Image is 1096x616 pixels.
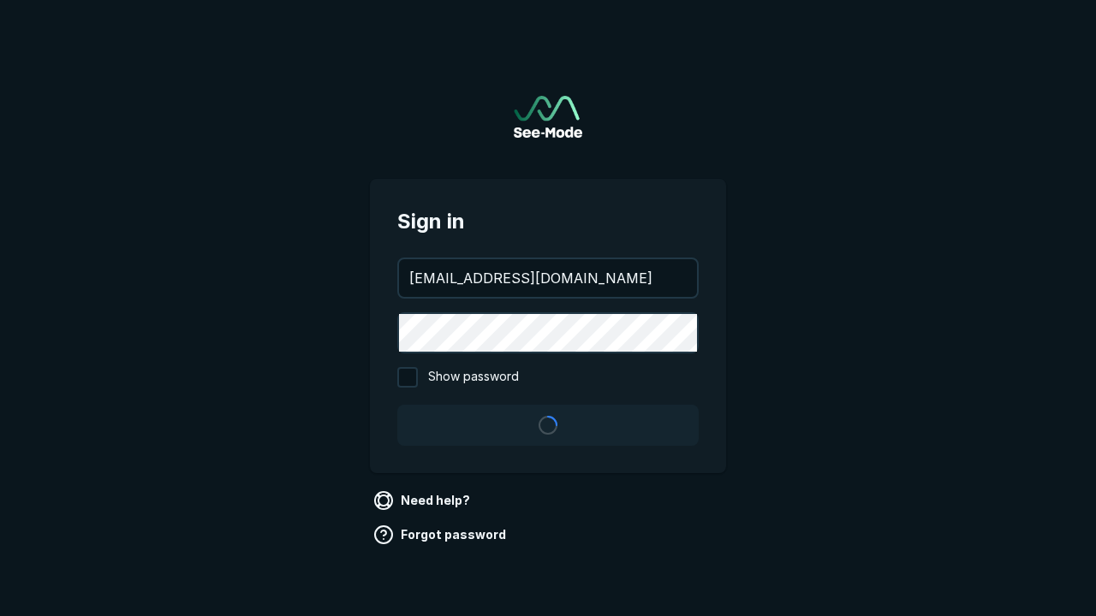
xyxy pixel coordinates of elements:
input: your@email.com [399,259,697,297]
img: See-Mode Logo [514,96,582,138]
span: Show password [428,367,519,388]
a: Forgot password [370,521,513,548]
a: Need help? [370,487,477,514]
span: Sign in [397,206,699,237]
a: Go to sign in [514,96,582,138]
